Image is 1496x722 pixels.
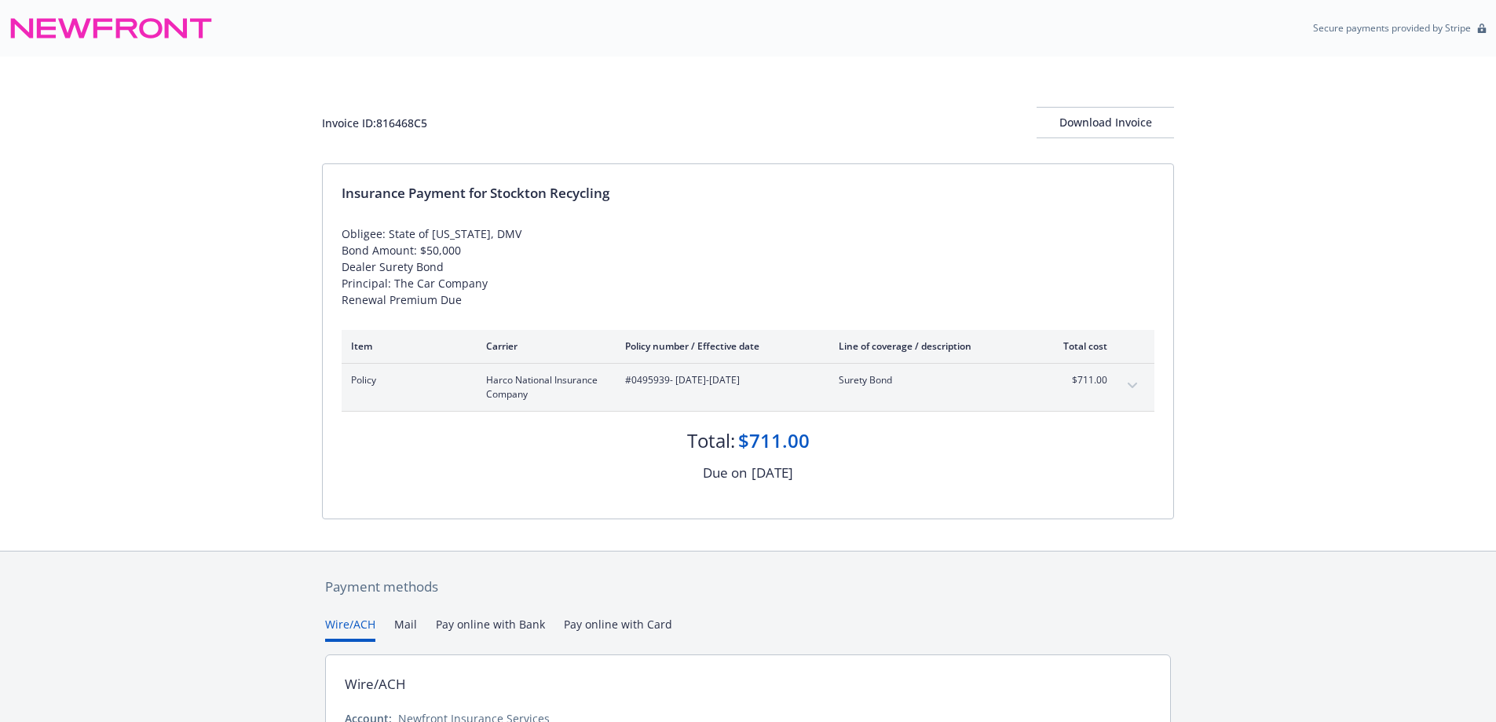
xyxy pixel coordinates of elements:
div: Insurance Payment for Stockton Recycling [342,183,1154,203]
button: Wire/ACH [325,616,375,642]
span: Harco National Insurance Company [486,373,600,401]
div: [DATE] [752,463,793,483]
div: Payment methods [325,577,1171,597]
div: $711.00 [738,427,810,454]
div: Obligee: State of [US_STATE], DMV Bond Amount: $50,000 Dealer Surety Bond Principal: The Car Comp... [342,225,1154,308]
div: Line of coverage / description [839,339,1023,353]
div: Total cost [1048,339,1107,353]
button: Download Invoice [1037,107,1174,138]
div: Policy number / Effective date [625,339,814,353]
div: Download Invoice [1037,108,1174,137]
div: PolicyHarco National Insurance Company#0495939- [DATE]-[DATE]Surety Bond$711.00expand content [342,364,1154,411]
span: Policy [351,373,461,387]
div: Wire/ACH [345,674,406,695]
span: Surety Bond [839,373,1023,387]
button: Pay online with Card [564,616,672,642]
button: Pay online with Bank [436,616,545,642]
button: expand content [1120,373,1145,398]
div: Due on [703,463,747,483]
div: Carrier [486,339,600,353]
button: Mail [394,616,417,642]
div: Invoice ID: 816468C5 [322,115,427,131]
p: Secure payments provided by Stripe [1313,21,1471,35]
span: $711.00 [1048,373,1107,387]
span: #0495939 - [DATE]-[DATE] [625,373,814,387]
div: Item [351,339,461,353]
div: Total: [687,427,735,454]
